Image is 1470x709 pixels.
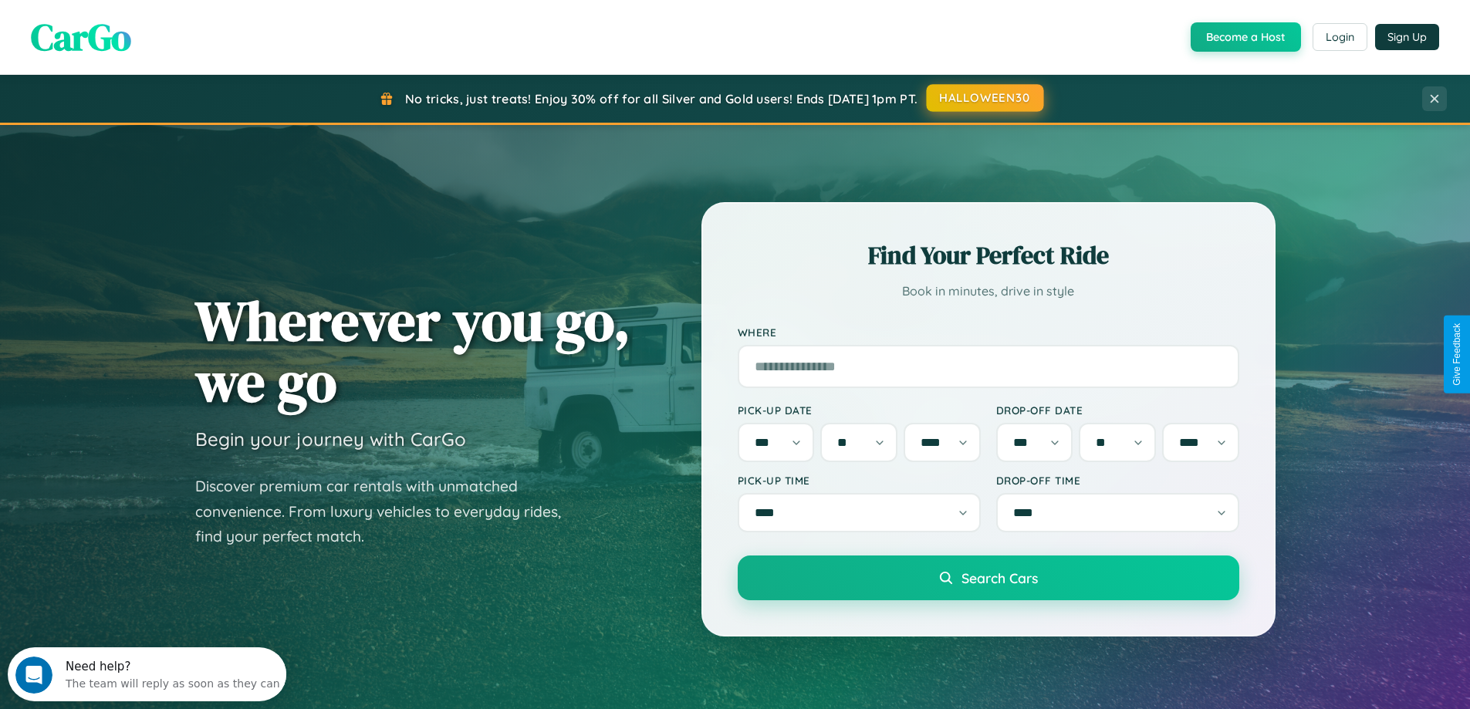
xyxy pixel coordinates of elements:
[738,555,1239,600] button: Search Cars
[738,326,1239,339] label: Where
[996,474,1239,487] label: Drop-off Time
[58,13,272,25] div: Need help?
[738,238,1239,272] h2: Find Your Perfect Ride
[927,84,1044,112] button: HALLOWEEN30
[996,403,1239,417] label: Drop-off Date
[8,647,286,701] iframe: Intercom live chat discovery launcher
[405,91,917,106] span: No tricks, just treats! Enjoy 30% off for all Silver and Gold users! Ends [DATE] 1pm PT.
[1451,323,1462,386] div: Give Feedback
[738,474,981,487] label: Pick-up Time
[1191,22,1301,52] button: Become a Host
[31,12,131,62] span: CarGo
[1375,24,1439,50] button: Sign Up
[195,474,581,549] p: Discover premium car rentals with unmatched convenience. From luxury vehicles to everyday rides, ...
[961,569,1038,586] span: Search Cars
[1313,23,1367,51] button: Login
[195,290,630,412] h1: Wherever you go, we go
[15,657,52,694] iframe: Intercom live chat
[195,427,466,451] h3: Begin your journey with CarGo
[738,403,981,417] label: Pick-up Date
[58,25,272,42] div: The team will reply as soon as they can
[738,280,1239,302] p: Book in minutes, drive in style
[6,6,287,49] div: Open Intercom Messenger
